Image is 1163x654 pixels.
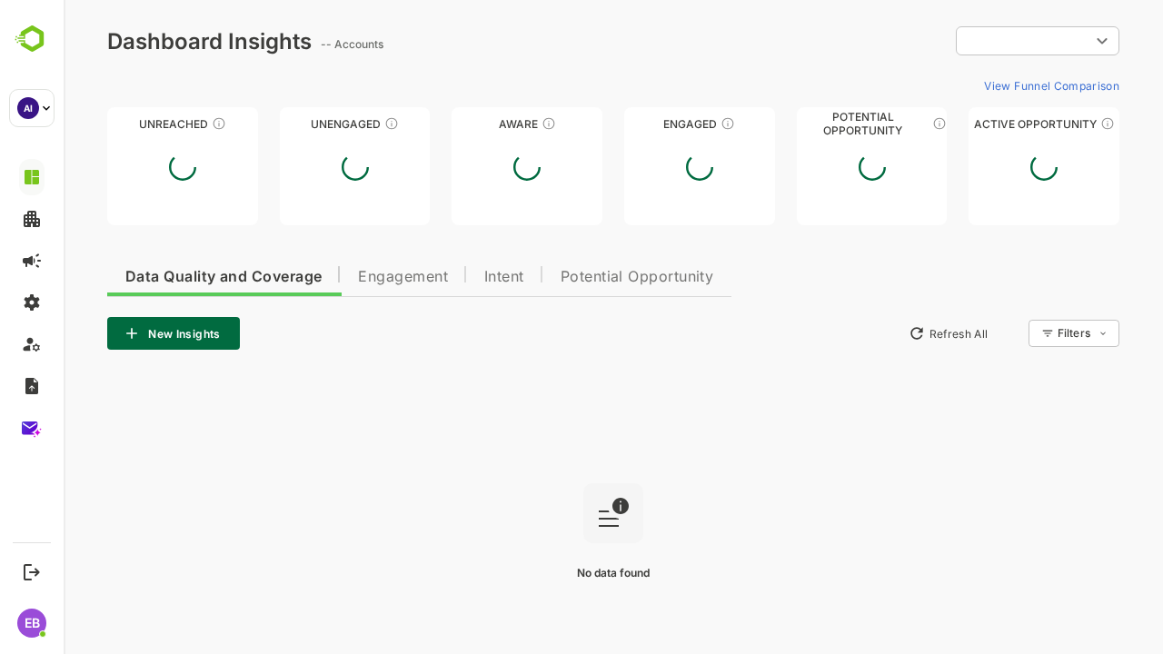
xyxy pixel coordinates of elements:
[1037,116,1051,131] div: These accounts have open opportunities which might be at any of the Sales Stages
[905,117,1056,131] div: Active Opportunity
[44,28,248,54] div: Dashboard Insights
[44,117,194,131] div: Unreached
[837,319,932,348] button: Refresh All
[992,317,1056,350] div: Filters
[478,116,492,131] div: These accounts have just entered the buying cycle and need further nurturing
[294,270,384,284] span: Engagement
[17,609,46,638] div: EB
[257,37,325,51] ag: -- Accounts
[19,560,44,584] button: Logout
[657,116,671,131] div: These accounts are warm, further nurturing would qualify them to MQAs
[421,270,461,284] span: Intent
[497,270,651,284] span: Potential Opportunity
[913,71,1056,100] button: View Funnel Comparison
[513,566,586,580] span: No data found
[388,117,539,131] div: Aware
[892,25,1056,57] div: ​
[733,117,884,131] div: Potential Opportunity
[17,97,39,119] div: AI
[44,317,176,350] button: New Insights
[869,116,883,131] div: These accounts are MQAs and can be passed on to Inside Sales
[994,326,1027,340] div: Filters
[561,117,711,131] div: Engaged
[9,22,55,56] img: BambooboxLogoMark.f1c84d78b4c51b1a7b5f700c9845e183.svg
[62,270,258,284] span: Data Quality and Coverage
[148,116,163,131] div: These accounts have not been engaged with for a defined time period
[216,117,367,131] div: Unengaged
[321,116,335,131] div: These accounts have not shown enough engagement and need nurturing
